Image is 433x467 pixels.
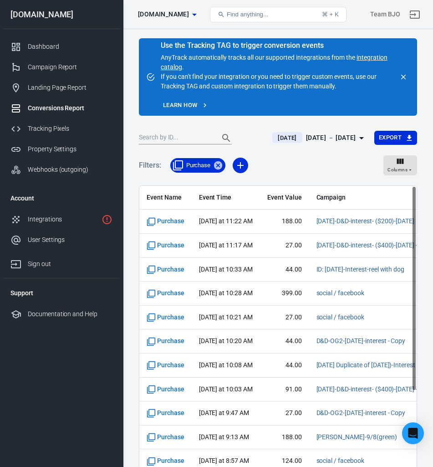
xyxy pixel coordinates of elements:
[147,313,184,322] span: Standard event name
[147,337,184,346] span: Standard event name
[316,289,364,298] span: social / facebook
[28,103,112,113] div: Conversions Report
[199,385,253,393] time: 2025-10-14T10:03:21+08:00
[28,62,112,72] div: Campaign Report
[210,7,346,22] button: Find anything...⌘ + K
[147,385,184,394] span: Standard event name
[402,422,424,444] div: Open Intercom Messenger
[316,265,405,274] span: ID: 12-Sept 24-Interest-reel with dog
[227,11,268,18] span: Find anything...
[199,289,253,297] time: 2025-10-14T10:28:29+08:00
[267,289,302,298] span: 399.00
[147,409,184,418] span: Standard event name
[316,217,415,226] span: Aug 16-D&D-interest- ($200)-Sept 2
[316,409,406,418] span: D&D-OG2-Sept20-interest - Copy
[199,313,253,321] time: 2025-10-14T10:21:33+08:00
[215,127,237,149] button: Search
[147,457,184,466] span: Standard event name
[267,433,302,442] span: 188.00
[267,385,302,394] span: 91.00
[147,289,184,298] span: Standard event name
[199,266,253,273] time: 2025-10-14T10:33:47+08:00
[199,193,253,202] span: Event Time
[267,241,302,250] span: 27.00
[316,313,364,321] a: social / facebook
[3,139,120,159] a: Property Settings
[370,10,400,19] div: Account id: prrV3eoo
[316,313,364,322] span: social / facebook
[3,282,120,304] li: Support
[316,337,406,344] a: D&D-OG2-[DATE]-interest - Copy
[199,457,249,464] time: 2025-10-14T08:57:03+08:00
[28,309,112,319] div: Documentation and Help
[3,187,120,209] li: Account
[3,98,120,118] a: Conversions Report
[265,130,374,145] button: [DATE][DATE] － [DATE]
[147,361,184,370] span: Standard event name
[139,132,212,144] input: Search by ID...
[267,265,302,274] span: 44.00
[3,10,120,19] div: [DOMAIN_NAME]
[374,131,417,145] button: Export
[322,11,339,18] div: ⌘ + K
[161,42,392,91] div: AnyTrack automatically tracks all our supported integrations from the . If you can't find your in...
[147,193,184,202] span: Event Name
[387,166,408,174] span: Columns
[28,124,112,133] div: Tracking Pixels
[397,71,410,83] button: close
[28,235,112,245] div: User Settings
[3,230,120,250] a: User Settings
[267,409,302,418] span: 27.00
[170,158,226,173] div: Purchase
[316,289,364,297] a: social / facebook
[267,217,302,226] span: 188.00
[138,9,189,20] span: brandijonesofficial.com
[3,159,120,180] a: Webhooks (outgoing)
[147,265,184,274] span: Standard event name
[199,337,253,344] time: 2025-10-14T10:20:22+08:00
[28,215,98,224] div: Integrations
[3,209,120,230] a: Integrations
[404,4,426,26] a: Sign out
[181,161,216,170] span: Purchase
[147,241,184,250] span: Standard event name
[3,77,120,98] a: Landing Page Report
[199,217,253,225] time: 2025-10-14T11:22:59+08:00
[161,98,210,113] a: Learn how
[3,36,120,57] a: Dashboard
[267,313,302,322] span: 27.00
[161,41,392,50] div: Use the Tracking TAG to trigger conversion events
[267,337,302,346] span: 44.00
[267,361,302,370] span: 44.00
[102,214,112,225] svg: 1 networks not verified yet
[199,241,253,249] time: 2025-10-14T11:17:07+08:00
[316,409,406,416] a: D&D-OG2-[DATE]-interest - Copy
[316,266,405,273] a: ID: [DATE]-Interest-reel with dog
[147,217,184,226] span: Standard event name
[3,250,120,274] a: Sign out
[316,433,397,442] span: LAL-Donna-9/8(green)
[3,57,120,77] a: Campaign Report
[139,151,161,180] h5: Filters:
[267,193,302,202] span: Event Value
[199,433,249,441] time: 2025-10-14T09:13:25+08:00
[316,337,406,346] span: D&D-OG2-Sept20-interest - Copy
[3,118,120,139] a: Tracking Pixels
[147,433,184,442] span: Standard event name
[316,433,397,441] a: [PERSON_NAME]-9/8(green)
[28,259,112,269] div: Sign out
[316,217,415,225] a: [DATE]-D&D-interest- ($200)-[DATE]
[28,144,112,154] div: Property Settings
[316,457,364,464] a: social / facebook
[316,457,364,466] span: social / facebook
[134,6,200,23] button: [DOMAIN_NAME]
[267,457,302,466] span: 124.00
[383,155,417,175] button: Columns
[28,42,112,51] div: Dashboard
[161,54,387,71] a: integration catalog
[199,361,253,369] time: 2025-10-14T10:08:29+08:00
[28,83,112,92] div: Landing Page Report
[199,409,249,416] time: 2025-10-14T09:47:10+08:00
[28,165,112,174] div: Webhooks (outgoing)
[306,132,356,144] div: [DATE] － [DATE]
